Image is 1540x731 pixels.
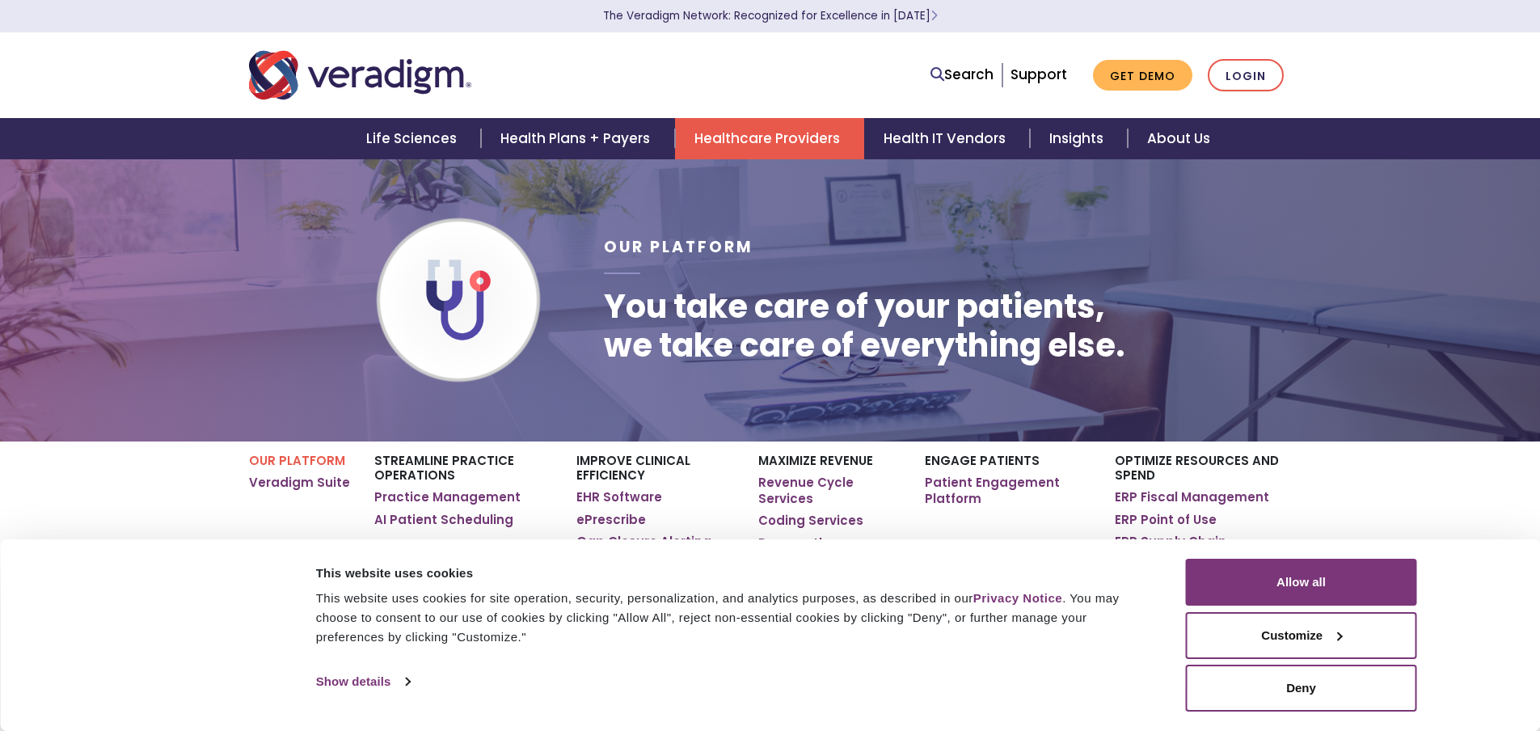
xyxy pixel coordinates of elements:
[316,670,410,694] a: Show details
[576,534,711,550] a: Gap Closure Alerting
[604,236,753,258] span: Our Platform
[1115,512,1217,528] a: ERP Point of Use
[758,513,863,529] a: Coding Services
[481,118,674,159] a: Health Plans + Payers
[1115,489,1269,505] a: ERP Fiscal Management
[1128,118,1230,159] a: About Us
[374,512,513,528] a: AI Patient Scheduling
[603,8,938,23] a: The Veradigm Network: Recognized for Excellence in [DATE]Learn More
[675,118,864,159] a: Healthcare Providers
[576,512,646,528] a: ePrescribe
[1115,534,1226,550] a: ERP Supply Chain
[1186,665,1417,712] button: Deny
[316,589,1150,647] div: This website uses cookies for site operation, security, personalization, and analytics purposes, ...
[930,8,938,23] span: Learn More
[316,564,1150,583] div: This website uses cookies
[973,591,1062,605] a: Privacy Notice
[930,64,994,86] a: Search
[576,489,662,505] a: EHR Software
[1186,612,1417,659] button: Customize
[249,49,471,102] img: Veradigm logo
[1186,559,1417,606] button: Allow all
[604,287,1125,365] h1: You take care of your patients, we take care of everything else.
[758,535,900,567] a: Payerpath Clearinghouse
[864,118,1030,159] a: Health IT Vendors
[1030,118,1128,159] a: Insights
[1208,59,1284,92] a: Login
[758,475,900,506] a: Revenue Cycle Services
[1010,65,1067,84] a: Support
[249,475,350,491] a: Veradigm Suite
[347,118,481,159] a: Life Sciences
[1093,60,1192,91] a: Get Demo
[925,475,1091,506] a: Patient Engagement Platform
[374,489,521,505] a: Practice Management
